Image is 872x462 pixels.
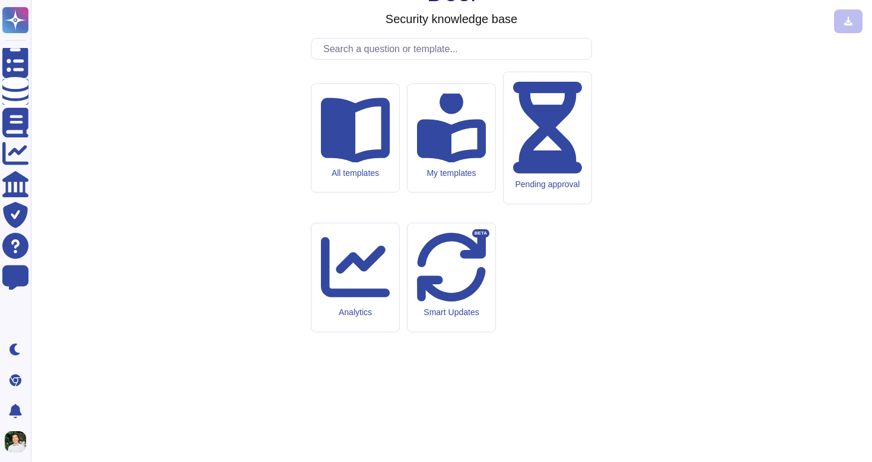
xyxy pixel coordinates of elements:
[2,429,34,455] button: user
[321,168,390,178] div: All templates
[5,431,26,453] img: user
[386,12,517,26] h3: Security knowledge base
[321,307,390,317] div: Analytics
[417,168,486,178] div: My templates
[417,307,486,317] div: Smart Updates
[513,179,582,190] div: Pending approval
[472,229,489,238] div: BETA
[317,38,591,59] input: Search a question or template...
